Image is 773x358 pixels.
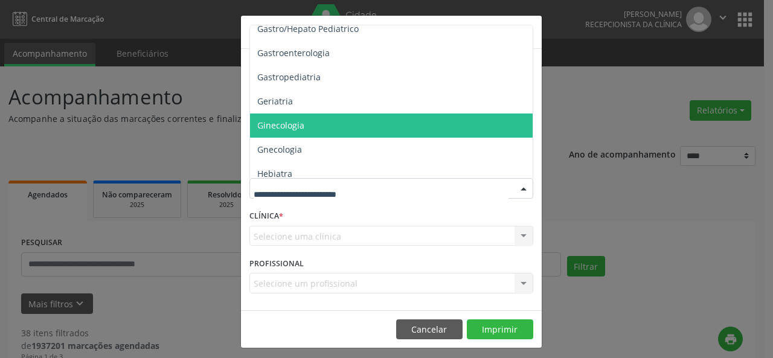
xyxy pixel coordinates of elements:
[257,144,302,155] span: Gnecologia
[257,47,330,59] span: Gastroenterologia
[396,319,463,340] button: Cancelar
[249,207,283,226] label: CLÍNICA
[257,168,292,179] span: Hebiatra
[257,95,293,107] span: Geriatria
[257,71,321,83] span: Gastropediatria
[518,16,542,45] button: Close
[249,24,388,40] h5: Relatório de agendamentos
[467,319,533,340] button: Imprimir
[257,23,359,34] span: Gastro/Hepato Pediatrico
[257,120,304,131] span: Ginecologia
[249,254,304,273] label: PROFISSIONAL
